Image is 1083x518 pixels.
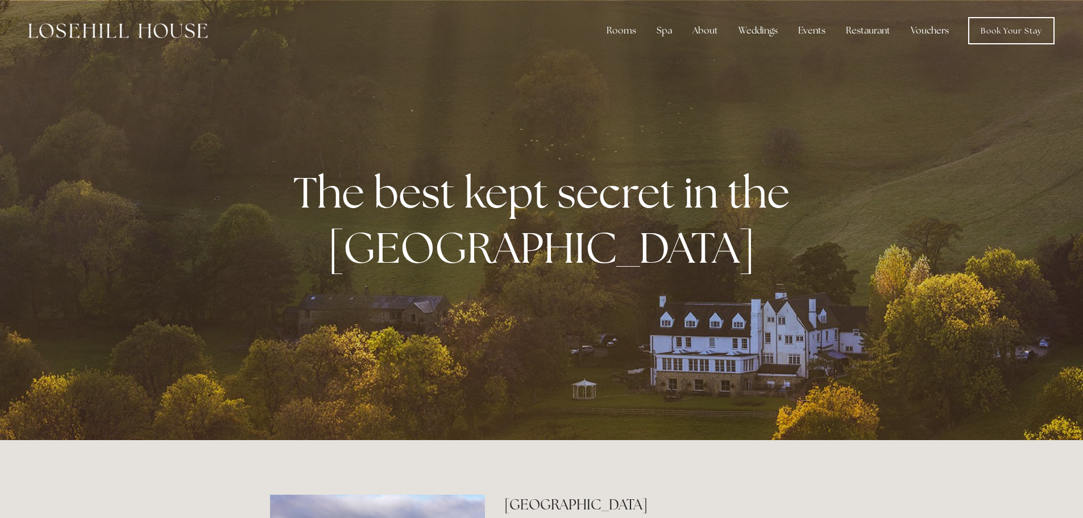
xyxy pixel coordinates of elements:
[504,495,813,515] h2: [GEOGRAPHIC_DATA]
[789,19,835,42] div: Events
[683,19,727,42] div: About
[902,19,958,42] a: Vouchers
[648,19,681,42] div: Spa
[837,19,899,42] div: Restaurant
[968,17,1055,44] a: Book Your Stay
[729,19,787,42] div: Weddings
[597,19,645,42] div: Rooms
[28,23,208,38] img: Losehill House
[293,164,799,276] strong: The best kept secret in the [GEOGRAPHIC_DATA]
